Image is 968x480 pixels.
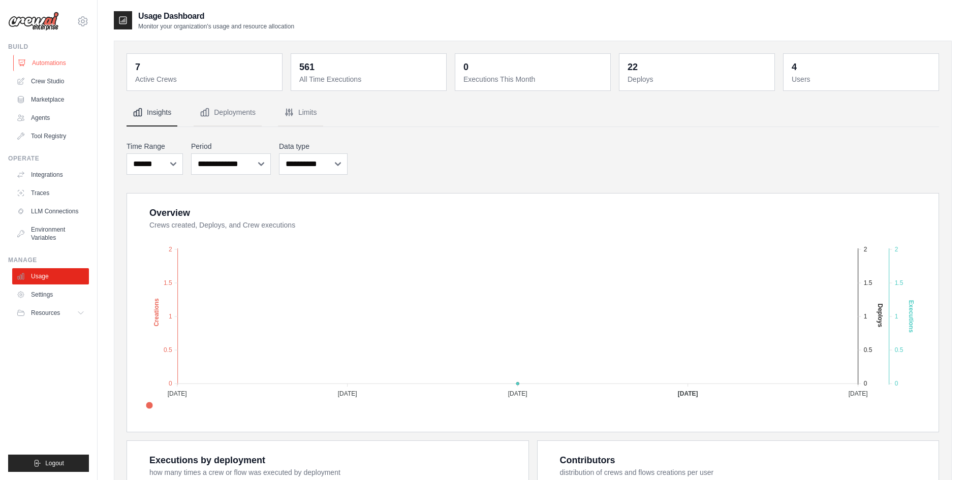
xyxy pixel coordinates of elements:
[628,74,768,84] dt: Deploys
[278,99,323,126] button: Limits
[895,313,898,320] tspan: 1
[864,380,867,387] tspan: 0
[12,128,89,144] a: Tool Registry
[12,305,89,321] button: Resources
[149,453,265,467] div: Executions by deployment
[194,99,262,126] button: Deployments
[895,346,903,354] tspan: 0.5
[12,286,89,303] a: Settings
[169,313,172,320] tspan: 1
[12,73,89,89] a: Crew Studio
[164,346,172,354] tspan: 0.5
[31,309,60,317] span: Resources
[628,60,638,74] div: 22
[560,453,615,467] div: Contributors
[12,91,89,108] a: Marketplace
[508,390,527,397] tspan: [DATE]
[12,185,89,201] a: Traces
[908,300,915,333] text: Executions
[8,43,89,51] div: Build
[45,459,64,467] span: Logout
[8,154,89,163] div: Operate
[877,303,884,327] text: Deploys
[135,74,276,84] dt: Active Crews
[279,141,348,151] label: Data type
[13,55,90,71] a: Automations
[127,141,183,151] label: Time Range
[8,12,59,31] img: Logo
[864,279,872,286] tspan: 1.5
[895,380,898,387] tspan: 0
[168,390,187,397] tspan: [DATE]
[678,390,698,397] tspan: [DATE]
[127,99,177,126] button: Insights
[299,60,315,74] div: 561
[12,203,89,219] a: LLM Connections
[127,99,939,126] nav: Tabs
[338,390,357,397] tspan: [DATE]
[149,206,190,220] div: Overview
[463,60,469,74] div: 0
[792,74,932,84] dt: Users
[299,74,440,84] dt: All Time Executions
[8,256,89,264] div: Manage
[864,313,867,320] tspan: 1
[12,268,89,284] a: Usage
[864,246,867,253] tspan: 2
[149,467,516,477] dt: how many times a crew or flow was executed by deployment
[560,467,927,477] dt: distribution of crews and flows creations per user
[169,246,172,253] tspan: 2
[153,298,160,327] text: Creations
[164,279,172,286] tspan: 1.5
[895,246,898,253] tspan: 2
[149,220,926,230] dt: Crews created, Deploys, and Crew executions
[463,74,604,84] dt: Executions This Month
[12,110,89,126] a: Agents
[8,455,89,472] button: Logout
[792,60,797,74] div: 4
[895,279,903,286] tspan: 1.5
[138,22,294,30] p: Monitor your organization's usage and resource allocation
[191,141,271,151] label: Period
[12,167,89,183] a: Integrations
[138,10,294,22] h2: Usage Dashboard
[849,390,868,397] tspan: [DATE]
[864,346,872,354] tspan: 0.5
[169,380,172,387] tspan: 0
[135,60,140,74] div: 7
[12,221,89,246] a: Environment Variables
